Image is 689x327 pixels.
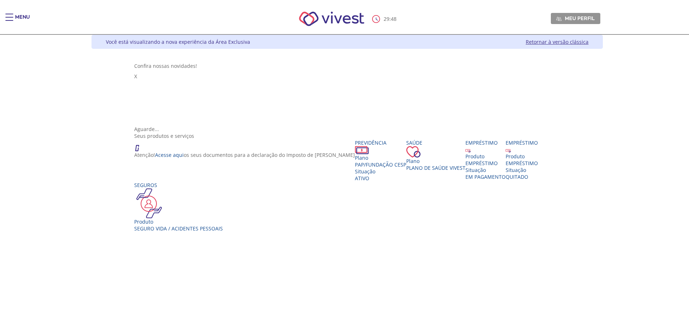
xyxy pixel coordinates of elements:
[15,14,30,28] div: Menu
[86,35,603,327] div: Vivest
[406,146,421,158] img: ico_coracao.png
[155,151,184,158] a: Acesse aqui
[134,225,223,232] div: Seguro Vida / Acidentes Pessoais
[406,139,465,171] a: Saúde PlanoPlano de Saúde VIVEST
[134,62,561,69] div: Confira nossas novidades!
[355,161,406,168] span: PAP/Fundação CESP
[506,153,538,160] div: Produto
[355,139,406,182] a: Previdência PlanoPAP/Fundação CESP SituaçãoAtivo
[506,148,511,153] img: ico_emprestimo.svg
[134,182,223,188] div: Seguros
[406,158,465,164] div: Plano
[506,139,538,146] div: Empréstimo
[556,16,562,22] img: Meu perfil
[465,139,506,146] div: Empréstimo
[465,148,471,153] img: ico_emprestimo.svg
[134,132,561,139] div: Seus produtos e serviços
[384,15,389,22] span: 29
[355,175,369,182] span: Ativo
[506,160,538,167] div: EMPRÉSTIMO
[465,167,506,173] div: Situação
[134,139,146,151] img: ico_atencao.png
[465,173,506,180] span: EM PAGAMENTO
[551,13,600,24] a: Meu perfil
[565,15,595,22] span: Meu perfil
[465,160,506,167] div: EMPRÉSTIMO
[134,218,223,225] div: Produto
[106,38,250,45] div: Você está visualizando a nova experiência da Área Exclusiva
[134,126,561,132] div: Aguarde...
[134,151,355,158] p: Atenção! os seus documentos para a declaração do Imposto de [PERSON_NAME]
[465,153,506,160] div: Produto
[372,15,398,23] div: :
[355,146,369,154] img: ico_dinheiro.png
[355,139,406,146] div: Previdência
[506,167,538,173] div: Situação
[391,15,397,22] span: 48
[355,168,406,175] div: Situação
[134,188,164,218] img: ico_seguros.png
[465,139,506,180] a: Empréstimo Produto EMPRÉSTIMO Situação EM PAGAMENTO
[406,164,465,171] span: Plano de Saúde VIVEST
[134,182,223,232] a: Seguros Produto Seguro Vida / Acidentes Pessoais
[506,173,528,180] span: QUITADO
[291,4,372,34] img: Vivest
[506,139,538,180] a: Empréstimo Produto EMPRÉSTIMO Situação QUITADO
[134,73,137,80] span: X
[355,154,406,161] div: Plano
[406,139,465,146] div: Saúde
[526,38,589,45] a: Retornar à versão clássica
